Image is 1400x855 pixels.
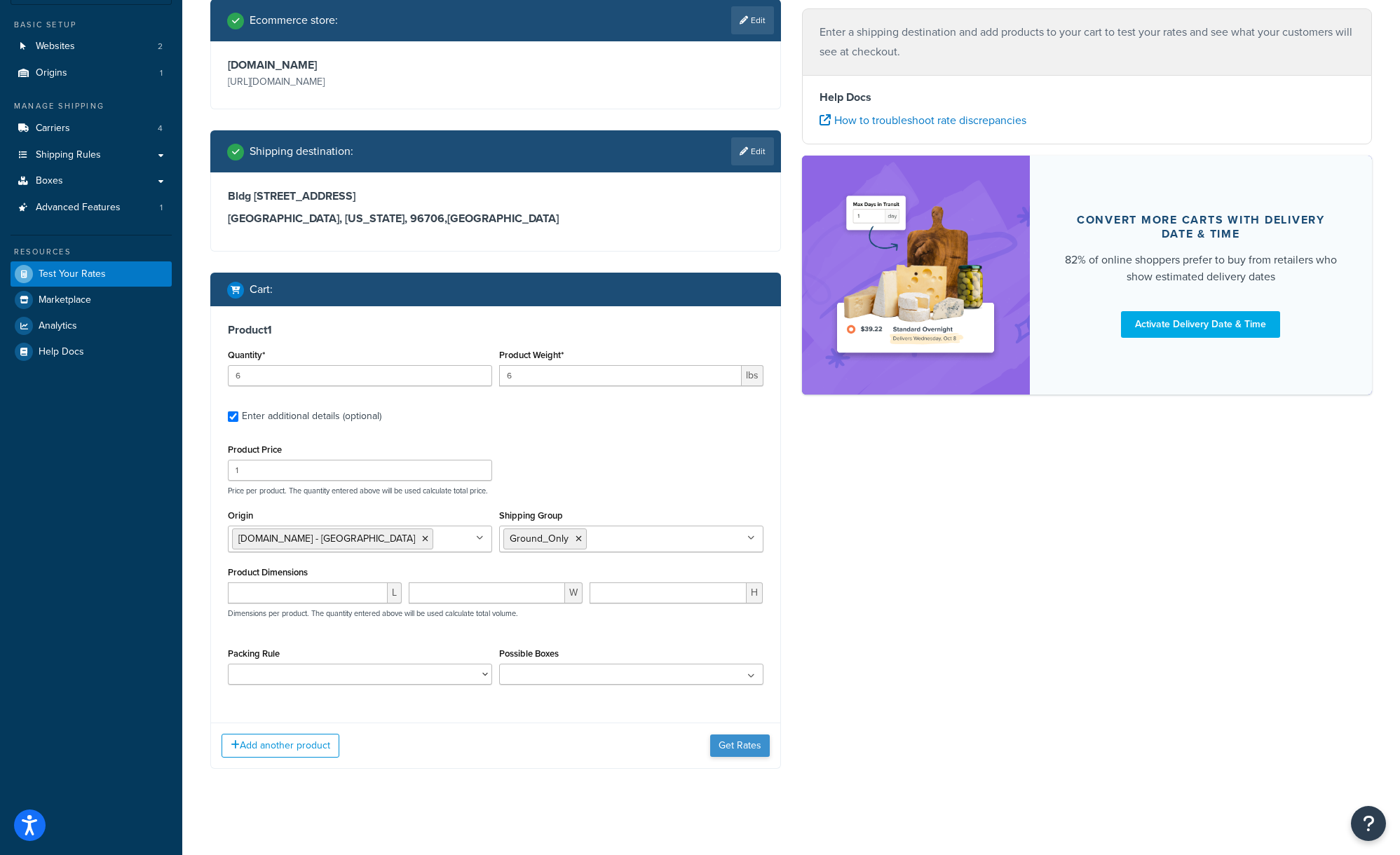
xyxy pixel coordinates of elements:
button: Get Rates [710,734,770,757]
input: 0.0 [228,365,492,386]
a: Marketplace [11,287,172,313]
span: Boxes [36,175,63,187]
button: Add another product [222,734,339,758]
span: Shipping Rules [36,149,101,161]
li: Websites [11,34,172,60]
span: Websites [36,41,75,53]
h3: [GEOGRAPHIC_DATA], [US_STATE], 96706 , [GEOGRAPHIC_DATA] [228,212,763,226]
span: Carriers [36,123,70,135]
p: Enter a shipping destination and add products to your cart to test your rates and see what your c... [820,22,1355,62]
a: Edit [731,137,774,165]
a: How to troubleshoot rate discrepancies [820,112,1026,128]
p: Price per product. The quantity entered above will be used calculate total price. [224,486,767,495]
label: Packing Rule [228,648,280,659]
label: Shipping Group [499,510,563,521]
a: Websites2 [11,34,172,60]
span: Origins [36,67,67,79]
span: 1 [160,202,163,214]
span: W [565,582,583,603]
a: Origins1 [11,60,172,86]
div: Manage Shipping [11,100,172,112]
div: Basic Setup [11,19,172,31]
h4: Help Docs [820,89,1355,106]
span: Test Your Rates [39,268,106,280]
span: H [747,582,763,603]
span: Advanced Features [36,202,121,214]
label: Product Weight* [499,350,564,360]
label: Quantity* [228,350,265,360]
label: Product Price [228,444,282,455]
a: Test Your Rates [11,261,172,287]
li: Advanced Features [11,195,172,221]
p: [URL][DOMAIN_NAME] [228,72,492,92]
button: Open Resource Center [1351,806,1386,841]
a: Boxes [11,168,172,194]
h2: Cart : [250,283,273,296]
label: Possible Boxes [499,648,559,659]
span: Analytics [39,320,77,332]
a: Advanced Features1 [11,195,172,221]
a: Shipping Rules [11,142,172,168]
img: feature-image-ddt-36eae7f7280da8017bfb280eaccd9c446f90b1fe08728e4019434db127062ab4.png [828,177,1003,374]
a: Help Docs [11,339,172,364]
span: [DOMAIN_NAME] - [GEOGRAPHIC_DATA] [238,531,415,546]
span: Marketplace [39,294,91,306]
span: Help Docs [39,346,84,358]
h2: Ecommerce store : [250,14,338,27]
label: Origin [228,510,253,521]
h3: [DOMAIN_NAME] [228,58,492,72]
h3: Bldg [STREET_ADDRESS] [228,189,763,203]
span: 2 [158,41,163,53]
span: lbs [742,365,763,386]
h2: Shipping destination : [250,145,353,158]
li: Carriers [11,116,172,142]
input: Enter additional details (optional) [228,411,238,422]
label: Product Dimensions [228,567,308,577]
p: Dimensions per product. The quantity entered above will be used calculate total volume. [224,608,518,618]
li: Origins [11,60,172,86]
span: Ground_Only [510,531,569,546]
div: Resources [11,246,172,258]
a: Analytics [11,313,172,338]
a: Edit [731,6,774,34]
div: Convert more carts with delivery date & time [1063,213,1338,241]
span: 4 [158,123,163,135]
h3: Product 1 [228,323,763,337]
input: 0.00 [499,365,742,386]
span: L [388,582,402,603]
div: Enter additional details (optional) [242,406,381,426]
a: Carriers4 [11,116,172,142]
div: 82% of online shoppers prefer to buy from retailers who show estimated delivery dates [1063,252,1338,285]
a: Activate Delivery Date & Time [1121,311,1280,338]
span: 1 [160,67,163,79]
